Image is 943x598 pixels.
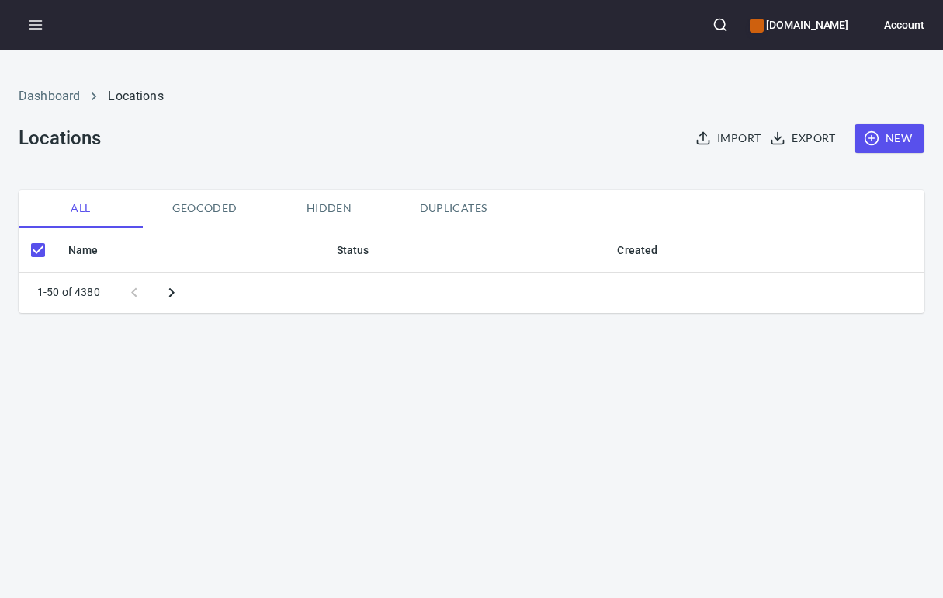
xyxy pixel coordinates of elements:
button: Export [767,124,841,153]
p: 1-50 of 4380 [37,284,100,300]
a: Dashboard [19,89,80,103]
button: color-CE600E [750,19,764,33]
button: New [855,124,924,153]
button: Import [692,124,767,153]
span: Export [773,129,835,148]
th: Name [56,228,324,273]
span: New [867,129,912,148]
span: Hidden [276,199,382,218]
button: Search [703,8,737,42]
h6: [DOMAIN_NAME] [750,16,848,33]
button: Next page [153,274,190,311]
span: Duplicates [400,199,506,218]
h6: Account [884,16,924,33]
th: Status [324,228,605,273]
button: Account [861,8,924,42]
a: Locations [108,89,163,103]
h3: Locations [19,127,100,149]
span: All [28,199,133,218]
div: Manage your apps [750,8,848,42]
th: Created [605,228,924,273]
span: Geocoded [152,199,258,218]
nav: breadcrumb [19,87,924,106]
span: Import [699,129,761,148]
